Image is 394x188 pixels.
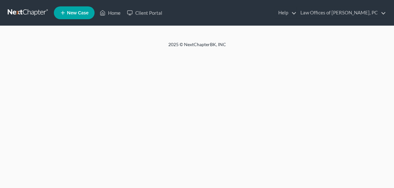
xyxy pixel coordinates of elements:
[54,6,95,19] new-legal-case-button: New Case
[124,7,165,19] a: Client Portal
[14,41,380,53] div: 2025 © NextChapterBK, INC
[96,7,124,19] a: Home
[275,7,297,19] a: Help
[297,7,386,19] a: Law Offices of [PERSON_NAME], PC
